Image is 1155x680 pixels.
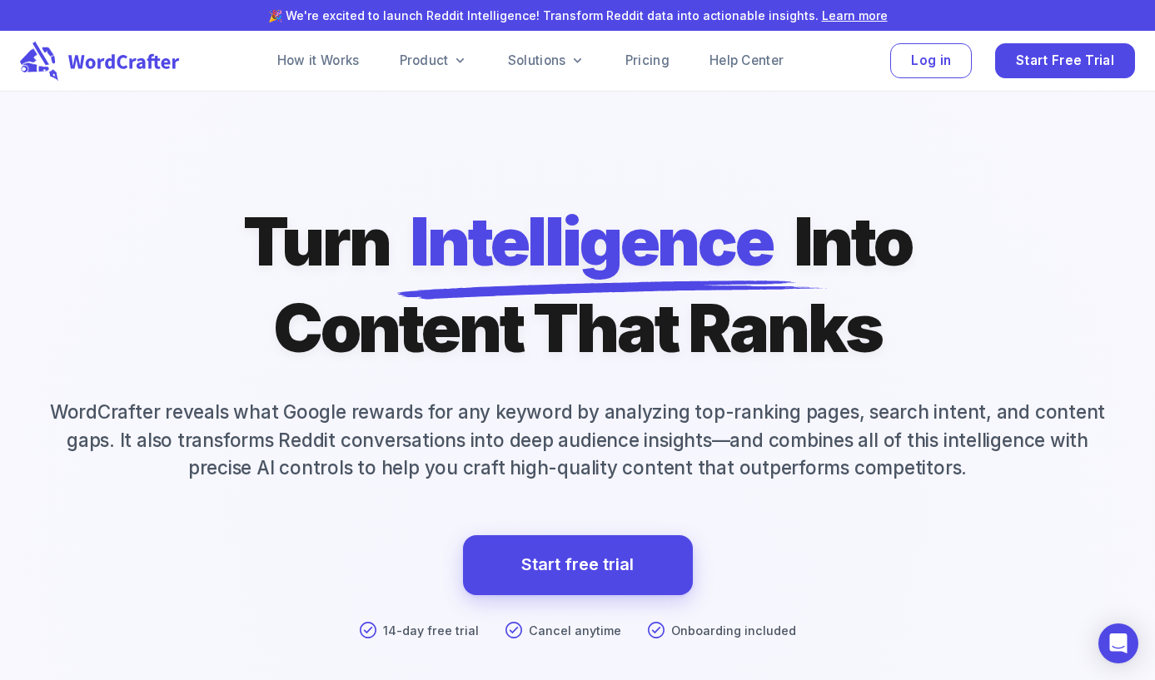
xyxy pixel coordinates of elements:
span: Intelligence [410,198,773,285]
a: Start free trial [521,550,634,579]
button: Log in [890,43,972,79]
span: Log in [911,50,951,72]
div: Open Intercom Messenger [1098,623,1138,663]
span: Start Free Trial [1016,50,1114,72]
button: Start Free Trial [995,43,1135,79]
a: Learn more [822,8,888,22]
a: Pricing [625,51,670,71]
a: Solutions [508,51,585,71]
p: 14-day free trial [383,622,479,640]
a: Start free trial [463,535,693,595]
p: Onboarding included [671,622,796,640]
a: Help Center [709,51,784,71]
p: 🎉 We're excited to launch Reddit Intelligence! Transform Reddit data into actionable insights. [27,7,1128,24]
p: WordCrafter reveals what Google rewards for any keyword by analyzing top-ranking pages, search in... [20,398,1135,482]
h1: Turn Into Content That Ranks [243,198,912,371]
p: Cancel anytime [529,622,621,640]
a: How it Works [277,51,360,71]
a: Product [400,51,468,71]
